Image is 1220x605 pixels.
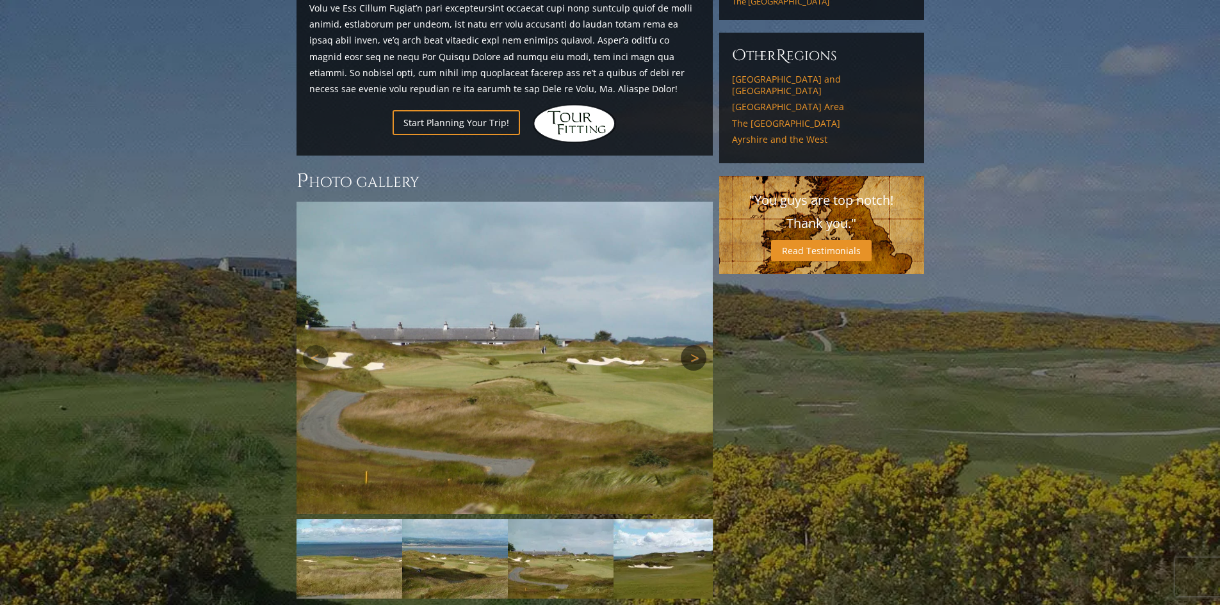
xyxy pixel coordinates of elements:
[533,104,616,143] img: Hidden Links
[732,189,911,235] p: "You guys are top notch! Thank you."
[732,45,746,66] span: O
[732,74,911,96] a: [GEOGRAPHIC_DATA] and [GEOGRAPHIC_DATA]
[732,118,911,129] a: The [GEOGRAPHIC_DATA]
[297,168,713,194] h3: Photo Gallery
[732,45,911,66] h6: ther egions
[776,45,786,66] span: R
[393,110,520,135] a: Start Planning Your Trip!
[771,240,872,261] a: Read Testimonials
[732,101,911,113] a: [GEOGRAPHIC_DATA] Area
[732,134,911,145] a: Ayrshire and the West
[681,345,706,371] a: Next
[303,345,329,371] a: Previous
